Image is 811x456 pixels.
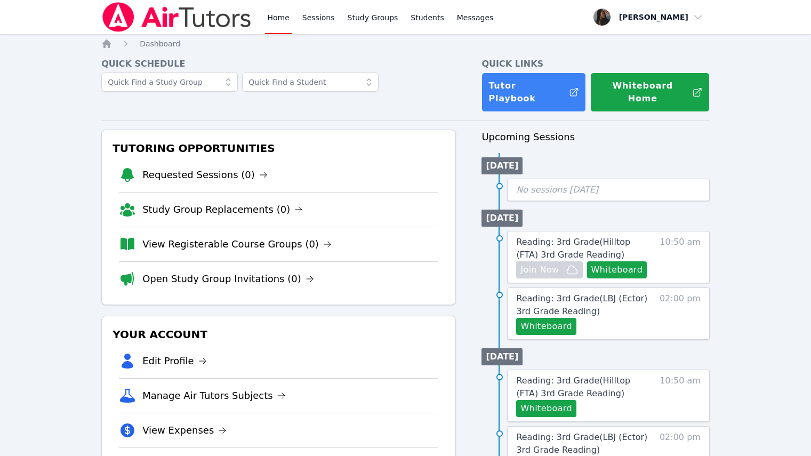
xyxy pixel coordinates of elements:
[481,130,710,145] h3: Upcoming Sessions
[142,202,303,217] a: Study Group Replacements (0)
[660,374,701,417] span: 10:50 am
[142,271,314,286] a: Open Study Group Invitations (0)
[516,261,582,278] button: Join Now
[516,185,598,195] span: No sessions [DATE]
[457,12,494,23] span: Messages
[101,2,252,32] img: Air Tutors
[590,73,710,112] button: Whiteboard Home
[481,58,710,70] h4: Quick Links
[101,38,710,49] nav: Breadcrumb
[516,400,576,417] button: Whiteboard
[516,293,647,316] span: Reading: 3rd Grade ( LBJ (Ector) 3rd Grade Reading )
[101,73,238,92] input: Quick Find a Study Group
[516,237,630,260] span: Reading: 3rd Grade ( Hilltop (FTA) 3rd Grade Reading )
[142,354,207,369] a: Edit Profile
[516,318,576,335] button: Whiteboard
[142,167,268,182] a: Requested Sessions (0)
[110,325,447,344] h3: Your Account
[481,210,523,227] li: [DATE]
[516,375,630,398] span: Reading: 3rd Grade ( Hilltop (FTA) 3rd Grade Reading )
[481,73,586,112] a: Tutor Playbook
[516,236,654,261] a: Reading: 3rd Grade(Hilltop (FTA) 3rd Grade Reading)
[142,388,286,403] a: Manage Air Tutors Subjects
[242,73,379,92] input: Quick Find a Student
[481,157,523,174] li: [DATE]
[660,292,701,335] span: 02:00 pm
[587,261,647,278] button: Whiteboard
[516,432,647,455] span: Reading: 3rd Grade ( LBJ (Ector) 3rd Grade Reading )
[660,236,701,278] span: 10:50 am
[516,374,654,400] a: Reading: 3rd Grade(Hilltop (FTA) 3rd Grade Reading)
[481,348,523,365] li: [DATE]
[140,39,180,48] span: Dashboard
[520,263,559,276] span: Join Now
[101,58,456,70] h4: Quick Schedule
[142,423,227,438] a: View Expenses
[140,38,180,49] a: Dashboard
[142,237,332,252] a: View Registerable Course Groups (0)
[110,139,447,158] h3: Tutoring Opportunities
[516,292,654,318] a: Reading: 3rd Grade(LBJ (Ector) 3rd Grade Reading)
